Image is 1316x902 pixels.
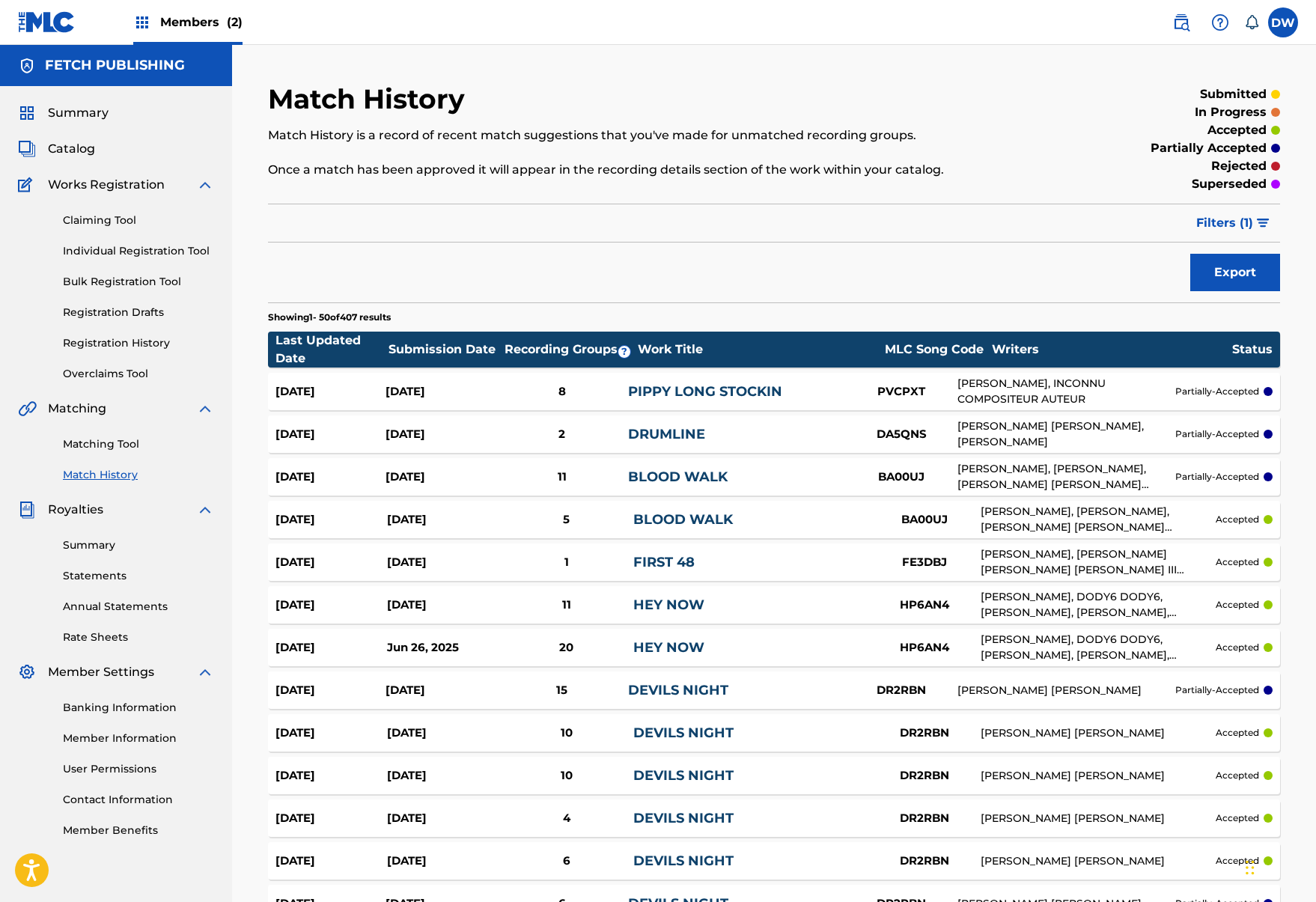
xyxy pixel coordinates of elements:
a: BLOOD WALK [633,511,733,528]
div: [DATE] [275,639,387,656]
span: ? [618,346,630,358]
div: DR2RBN [868,853,981,870]
div: [PERSON_NAME] [PERSON_NAME] [981,725,1216,741]
img: Top Rightsholders [133,13,151,31]
img: Catalog [18,140,36,158]
div: [PERSON_NAME], [PERSON_NAME], [PERSON_NAME] [PERSON_NAME] [PERSON_NAME], [PERSON_NAME] [PERSON_NA... [981,504,1216,535]
div: DR2RBN [868,767,981,784]
div: DR2RBN [868,725,981,742]
img: Matching [18,400,37,418]
a: Match History [63,467,214,483]
p: accepted [1207,121,1267,139]
img: MLC Logo [18,11,76,33]
div: [DATE] [387,767,499,784]
a: HEY NOW [633,639,704,656]
div: PVCPXT [845,383,957,400]
a: Registration History [63,335,214,351]
p: in progress [1195,103,1267,121]
div: BA00UJ [868,511,981,528]
img: filter [1257,219,1270,228]
div: BA00UJ [845,469,957,486]
div: DR2RBN [868,810,981,827]
span: Matching [48,400,106,418]
a: Summary [63,537,214,553]
a: DRUMLINE [628,426,705,442]
div: [DATE] [275,725,387,742]
div: Notifications [1244,15,1259,30]
img: Member Settings [18,663,36,681]
a: FIRST 48 [633,554,695,570]
p: accepted [1216,598,1259,612]
button: Export [1190,254,1280,291]
div: 10 [499,767,633,784]
p: superseded [1192,175,1267,193]
a: BLOOD WALK [628,469,728,485]
a: DEVILS NIGHT [628,682,728,698]
a: DEVILS NIGHT [633,853,734,869]
div: [DATE] [275,853,387,870]
div: [DATE] [275,767,387,784]
div: [PERSON_NAME] [PERSON_NAME] [981,811,1216,826]
div: Jun 26, 2025 [387,639,499,656]
img: expand [196,501,214,519]
img: help [1211,13,1229,31]
div: Last Updated Date [275,332,388,368]
img: Summary [18,104,36,122]
div: HP6AN4 [868,597,981,614]
a: SummarySummary [18,104,109,122]
div: [PERSON_NAME] [PERSON_NAME] [981,768,1216,784]
div: [PERSON_NAME], DODY6 DODY6, [PERSON_NAME], [PERSON_NAME], [PERSON_NAME] [981,632,1216,663]
p: Showing 1 - 50 of 407 results [268,311,391,324]
a: Public Search [1166,7,1196,37]
div: DA5QNS [845,426,957,443]
img: expand [196,176,214,194]
h5: FETCH PUBLISHING [45,57,185,74]
div: 8 [496,383,628,400]
a: Contact Information [63,792,214,808]
div: [DATE] [387,725,499,742]
p: rejected [1211,157,1267,175]
div: [DATE] [386,469,496,486]
div: HP6AN4 [868,639,981,656]
p: accepted [1216,726,1259,740]
span: Works Registration [48,176,165,194]
p: partially accepted [1151,139,1267,157]
span: Royalties [48,501,103,519]
div: [DATE] [387,511,499,528]
div: [PERSON_NAME], INCONNU COMPOSITEUR AUTEUR [957,376,1175,407]
div: [DATE] [386,426,496,443]
a: Rate Sheets [63,630,214,645]
img: expand [196,663,214,681]
div: 1 [499,554,633,571]
div: DR2RBN [845,682,957,699]
a: Annual Statements [63,599,214,615]
span: Members [160,13,243,31]
div: Help [1205,7,1235,37]
img: search [1172,13,1190,31]
iframe: Chat Widget [1241,830,1316,902]
a: Individual Registration Tool [63,243,214,259]
p: accepted [1216,513,1259,526]
div: 6 [499,853,633,870]
div: [DATE] [275,554,387,571]
div: 11 [496,469,628,486]
span: Member Settings [48,663,154,681]
div: [DATE] [387,554,499,571]
div: Status [1232,341,1273,359]
span: Summary [48,104,109,122]
div: [DATE] [275,810,387,827]
p: accepted [1216,641,1259,654]
div: [DATE] [275,383,386,400]
p: partially-accepted [1175,683,1259,697]
button: Filters (1) [1187,204,1280,242]
div: 2 [496,426,628,443]
div: [DATE] [386,682,496,699]
span: Catalog [48,140,95,158]
div: [DATE] [275,426,386,443]
div: User Menu [1268,7,1298,37]
div: Work Title [638,341,877,359]
p: partially-accepted [1175,385,1259,398]
a: Claiming Tool [63,213,214,228]
div: FE3DBJ [868,554,981,571]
